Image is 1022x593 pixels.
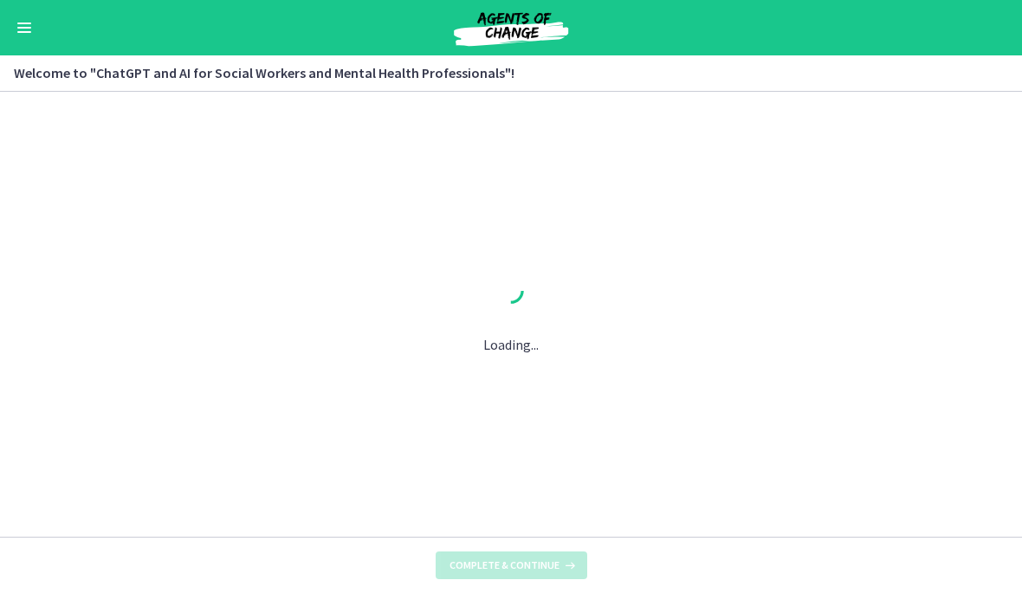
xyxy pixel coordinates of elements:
span: Complete & continue [450,558,560,572]
img: Agents of Change [407,7,615,48]
p: Loading... [483,334,539,355]
button: Complete & continue [436,551,587,579]
div: 1 [483,274,539,313]
h3: Welcome to "ChatGPT and AI for Social Workers and Mental Health Professionals"! [14,62,987,83]
button: Enable menu [14,17,35,38]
